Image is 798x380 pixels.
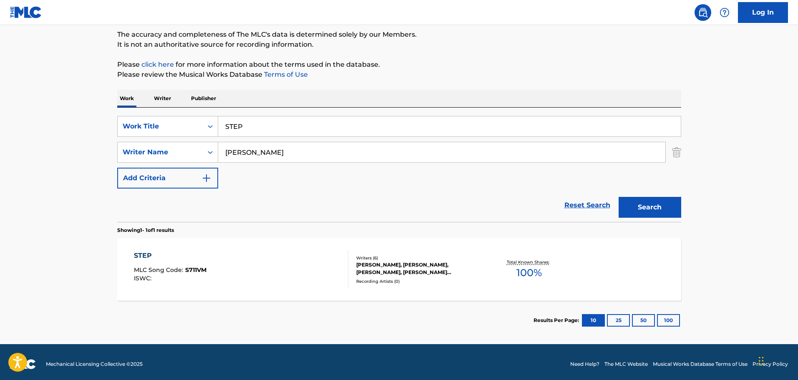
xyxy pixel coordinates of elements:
span: S711VM [185,266,206,274]
a: Log In [738,2,788,23]
p: Results Per Page: [534,317,581,324]
div: Recording Artists ( 0 ) [356,278,482,284]
p: Please for more information about the terms used in the database. [117,60,681,70]
div: Drag [759,348,764,373]
button: 50 [632,314,655,327]
form: Search Form [117,116,681,222]
p: The accuracy and completeness of The MLC's data is determined solely by our Members. [117,30,681,40]
p: Publisher [189,90,219,107]
img: Delete Criterion [672,142,681,163]
img: help [720,8,730,18]
p: Work [117,90,136,107]
button: Add Criteria [117,168,218,189]
button: 100 [657,314,680,327]
img: 9d2ae6d4665cec9f34b9.svg [201,173,211,183]
a: Privacy Policy [753,360,788,368]
a: click here [141,60,174,68]
img: search [698,8,708,18]
a: Reset Search [560,196,614,214]
span: Mechanical Licensing Collective © 2025 [46,360,143,368]
span: 100 % [516,265,542,280]
img: MLC Logo [10,6,42,18]
a: Musical Works Database Terms of Use [653,360,748,368]
span: MLC Song Code : [134,266,185,274]
p: It is not an authoritative source for recording information. [117,40,681,50]
a: Public Search [695,4,711,21]
a: Terms of Use [262,70,308,78]
div: [PERSON_NAME], [PERSON_NAME], [PERSON_NAME], [PERSON_NAME] [PERSON_NAME] LONG, TYHIERA [PERSON_NA... [356,261,482,276]
p: Total Known Shares: [507,259,551,265]
div: STEP [134,251,206,261]
button: 25 [607,314,630,327]
a: The MLC Website [604,360,648,368]
button: 10 [582,314,605,327]
iframe: Chat Widget [756,340,798,380]
div: Work Title [123,121,198,131]
p: Showing 1 - 1 of 1 results [117,226,174,234]
p: Writer [151,90,174,107]
span: ISWC : [134,274,154,282]
a: STEPMLC Song Code:S711VMISWC:Writers (6)[PERSON_NAME], [PERSON_NAME], [PERSON_NAME], [PERSON_NAME... [117,238,681,301]
button: Search [619,197,681,218]
p: Please review the Musical Works Database [117,70,681,80]
div: Writers ( 6 ) [356,255,482,261]
a: Need Help? [570,360,599,368]
div: Writer Name [123,147,198,157]
div: Help [716,4,733,21]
